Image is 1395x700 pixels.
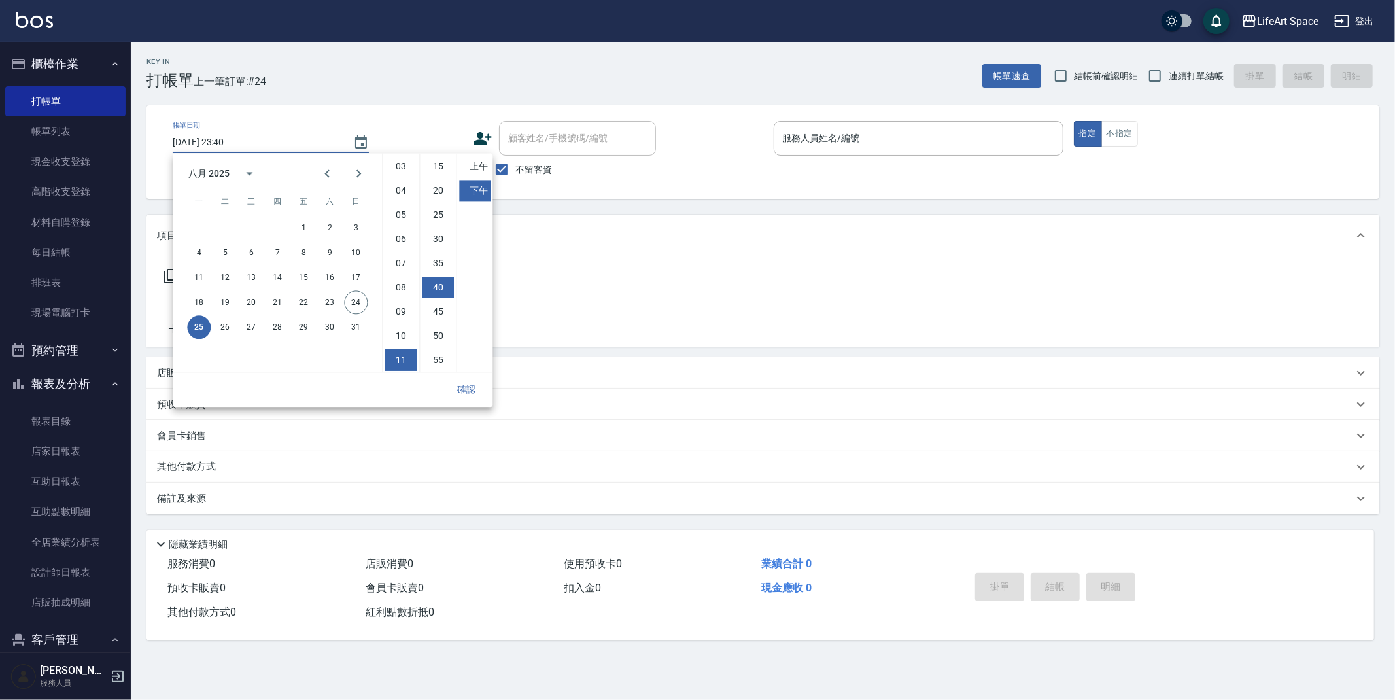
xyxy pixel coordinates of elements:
[564,557,622,570] span: 使用預收卡 0
[1329,9,1379,33] button: 登出
[213,241,237,264] button: 5
[422,277,454,298] li: 40 minutes
[385,253,417,274] li: 7 hours
[318,266,341,289] button: 16
[344,266,368,289] button: 17
[239,188,263,215] span: 星期三
[1203,8,1230,34] button: save
[5,436,126,466] a: 店家日報表
[10,663,37,690] img: Person
[187,188,211,215] span: 星期一
[318,188,341,215] span: 星期六
[344,290,368,314] button: 24
[318,241,341,264] button: 9
[292,188,315,215] span: 星期五
[5,367,126,401] button: 報表及分析
[194,73,267,90] span: 上一筆訂單:#24
[146,483,1379,514] div: 備註及來源
[383,153,419,372] ul: Select hours
[157,398,206,411] p: 預收卡販賣
[1257,13,1318,29] div: LifeArt Space
[345,127,377,158] button: Choose date, selected date is 2025-08-25
[385,156,417,177] li: 3 hours
[1169,69,1224,83] span: 連續打單結帳
[5,466,126,497] a: 互助日報表
[146,357,1379,389] div: 店販銷售
[16,12,53,28] img: Logo
[187,290,211,314] button: 18
[169,538,228,551] p: 隱藏業績明細
[146,215,1379,256] div: 項目消費
[292,290,315,314] button: 22
[385,277,417,298] li: 8 hours
[173,120,200,130] label: 帳單日期
[167,557,215,570] span: 服務消費 0
[5,237,126,268] a: 每日結帳
[1236,8,1324,35] button: LifeArt Space
[459,156,491,177] li: 上午
[385,204,417,226] li: 5 hours
[318,315,341,339] button: 30
[5,527,126,557] a: 全店業績分析表
[318,216,341,239] button: 2
[5,334,126,368] button: 預約管理
[233,158,265,189] button: calendar view is open, switch to year view
[5,623,126,657] button: 客戶管理
[146,389,1379,420] div: 預收卡販賣
[1101,121,1138,147] button: 不指定
[366,557,413,570] span: 店販消費 0
[5,557,126,587] a: 設計師日報表
[422,180,454,201] li: 20 minutes
[173,131,340,153] input: YYYY/MM/DD hh:mm
[456,153,492,372] ul: Select meridiem
[761,582,812,594] span: 現金應收 0
[157,492,206,506] p: 備註及來源
[266,188,289,215] span: 星期四
[292,315,315,339] button: 29
[422,349,454,371] li: 55 minutes
[292,266,315,289] button: 15
[40,664,107,677] h5: [PERSON_NAME]
[385,349,417,371] li: 11 hours
[146,451,1379,483] div: 其他付款方式
[292,216,315,239] button: 1
[213,315,237,339] button: 26
[385,301,417,323] li: 9 hours
[5,116,126,147] a: 帳單列表
[422,253,454,274] li: 35 minutes
[385,325,417,347] li: 10 hours
[344,241,368,264] button: 10
[5,86,126,116] a: 打帳單
[187,266,211,289] button: 11
[344,216,368,239] button: 3
[213,188,237,215] span: 星期二
[422,156,454,177] li: 15 minutes
[5,298,126,328] a: 現場電腦打卡
[213,266,237,289] button: 12
[422,301,454,323] li: 45 minutes
[292,241,315,264] button: 8
[318,290,341,314] button: 23
[344,315,368,339] button: 31
[239,290,263,314] button: 20
[146,420,1379,451] div: 會員卡銷售
[422,228,454,250] li: 30 minutes
[564,582,601,594] span: 扣入金 0
[146,58,194,66] h2: Key In
[982,64,1041,88] button: 帳單速查
[157,460,222,474] p: 其他付款方式
[146,71,194,90] h3: 打帳單
[167,582,226,594] span: 預收卡販賣 0
[311,158,343,189] button: Previous month
[239,241,263,264] button: 6
[5,497,126,527] a: 互助點數明細
[5,47,126,81] button: 櫃檯作業
[422,325,454,347] li: 50 minutes
[385,180,417,201] li: 4 hours
[515,163,552,177] span: 不留客資
[239,315,263,339] button: 27
[366,582,424,594] span: 會員卡販賣 0
[266,315,289,339] button: 28
[5,406,126,436] a: 報表目錄
[1075,69,1139,83] span: 結帳前確認明細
